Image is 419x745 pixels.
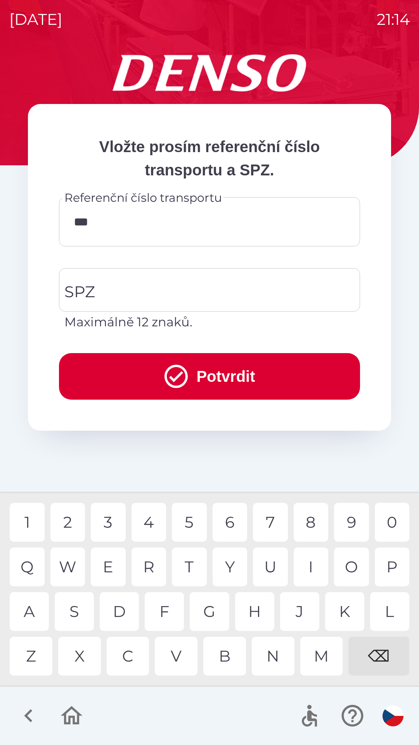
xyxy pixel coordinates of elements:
[377,8,410,31] p: 21:14
[9,8,62,31] p: [DATE]
[64,313,355,331] p: Maximálně 12 znaků.
[59,353,360,400] button: Potvrdit
[59,135,360,182] p: Vložte prosím referenční číslo transportu a SPZ.
[28,54,391,92] img: Logo
[64,189,222,206] label: Referenční číslo transportu
[383,705,403,726] img: cs flag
